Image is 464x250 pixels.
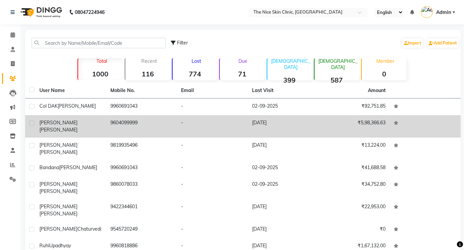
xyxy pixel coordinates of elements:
td: 9860078033 [106,177,177,199]
td: 9604099999 [106,115,177,138]
a: Import [402,38,423,48]
td: 9960691043 [106,99,177,115]
td: 9422344601 [106,199,177,221]
td: ₹92,751.85 [319,99,390,115]
td: - [177,138,248,160]
td: - [177,221,248,238]
span: [PERSON_NAME] [39,181,77,187]
td: 9960691043 [106,160,177,177]
td: 02-09-2025 [248,160,319,177]
p: Lost [175,58,217,64]
p: Due [221,58,264,64]
p: [DEMOGRAPHIC_DATA] [270,58,312,70]
td: ₹5,98,366.63 [319,115,390,138]
td: [DATE] [248,115,319,138]
td: 02-09-2025 [248,177,319,199]
td: 02-09-2025 [248,99,319,115]
img: logo [17,3,64,22]
span: Admin [436,9,451,16]
th: Last Visit [248,83,319,99]
th: Email [177,83,248,99]
strong: 1000 [78,70,123,78]
span: [PERSON_NAME] [59,164,97,171]
span: [PERSON_NAME] [39,127,77,133]
td: 9545720249 [106,221,177,238]
td: ₹22,953.00 [319,199,390,221]
th: Mobile No. [106,83,177,99]
td: [DATE] [248,199,319,221]
span: [PERSON_NAME] [39,226,77,232]
td: ₹13,224.00 [319,138,390,160]
span: [PERSON_NAME] [39,211,77,217]
strong: 71 [220,70,264,78]
strong: 587 [315,76,359,84]
a: Add Patient [427,38,459,48]
th: Amount [364,83,390,98]
span: Filter [177,40,188,46]
b: 08047224946 [75,3,105,22]
td: - [177,160,248,177]
td: 9819935496 [106,138,177,160]
span: Bandana [39,164,59,171]
p: Member [364,58,406,64]
th: User Name [35,83,106,99]
strong: 116 [125,70,170,78]
img: Admin [421,6,433,18]
input: Search by Name/Mobile/Email/Code [32,38,166,48]
td: ₹0 [319,221,390,238]
span: [PERSON_NAME] [39,188,77,194]
span: [PERSON_NAME] [39,120,77,126]
p: [DEMOGRAPHIC_DATA] [317,58,359,70]
strong: 399 [267,76,312,84]
td: ₹34,752.80 [319,177,390,199]
td: - [177,115,248,138]
span: [PERSON_NAME] [39,149,77,155]
td: - [177,199,248,221]
strong: 774 [173,70,217,78]
td: [DATE] [248,221,319,238]
span: Ruhi [39,243,49,249]
span: [PERSON_NAME] [58,103,96,109]
span: [PERSON_NAME] [39,203,77,210]
td: - [177,99,248,115]
span: Chaturvedi [77,226,101,232]
span: [PERSON_NAME] [39,142,77,148]
span: Upadhyay [49,243,71,249]
strong: 0 [362,70,406,78]
p: Recent [128,58,170,64]
td: ₹41,688.58 [319,160,390,177]
p: Total [81,58,123,64]
span: Col DAK [39,103,58,109]
td: - [177,177,248,199]
td: [DATE] [248,138,319,160]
